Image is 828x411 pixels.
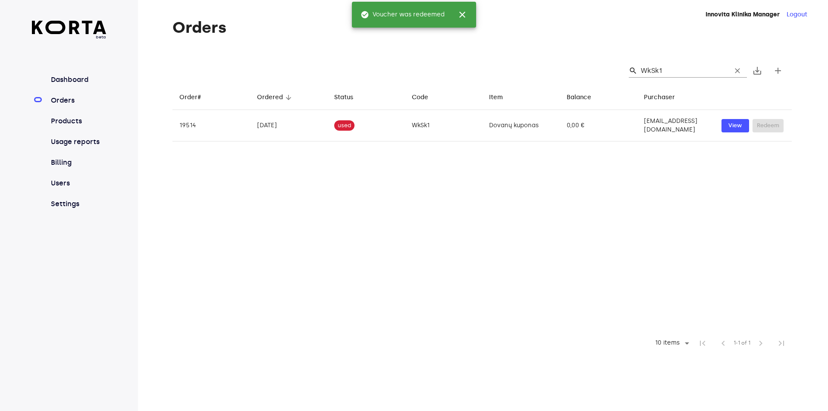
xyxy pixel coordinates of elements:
button: Logout [787,10,807,19]
h1: Orders [172,19,792,36]
span: Code [412,92,439,103]
button: close [452,4,473,25]
div: Balance [567,92,591,103]
strong: Innovita Klinika Manager [706,11,780,18]
a: Users [49,178,107,188]
a: Billing [49,157,107,168]
td: 19514 [172,110,250,141]
span: Voucher was redeemed [361,10,445,19]
a: Products [49,116,107,126]
button: View [721,119,749,132]
span: search [629,66,637,75]
span: arrow_downward [285,94,292,101]
span: Balance [567,92,602,103]
div: Code [412,92,428,103]
span: save_alt [752,66,762,76]
span: used [334,122,354,130]
span: clear [733,66,742,75]
span: View [726,121,745,131]
td: 0,00 € [560,110,637,141]
span: close [457,9,467,20]
td: [DATE] [250,110,328,141]
td: Dovanų kuponas [482,110,560,141]
div: Purchaser [644,92,675,103]
a: Settings [49,199,107,209]
span: Ordered [257,92,294,103]
div: Item [489,92,503,103]
span: Item [489,92,514,103]
div: Status [334,92,353,103]
a: Usage reports [49,137,107,147]
div: Order# [179,92,201,103]
div: 10 items [653,339,682,347]
span: First Page [692,333,713,354]
span: 1-1 of 1 [734,339,750,348]
span: beta [32,34,107,40]
span: Next Page [750,333,771,354]
img: Korta [32,21,107,34]
a: beta [32,21,107,40]
div: 10 items [649,337,692,350]
span: Purchaser [644,92,686,103]
a: Orders [49,95,107,106]
td: [EMAIL_ADDRESS][DOMAIN_NAME] [637,110,715,141]
span: Previous Page [713,333,734,354]
div: Ordered [257,92,283,103]
button: Export [747,60,768,81]
span: add [773,66,783,76]
input: Search [641,64,724,78]
span: Last Page [771,333,792,354]
td: WkSk1 [405,110,483,141]
button: Create new gift card [768,60,788,81]
span: Status [334,92,364,103]
button: Clear Search [728,61,747,80]
span: Order# [179,92,212,103]
a: Dashboard [49,75,107,85]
